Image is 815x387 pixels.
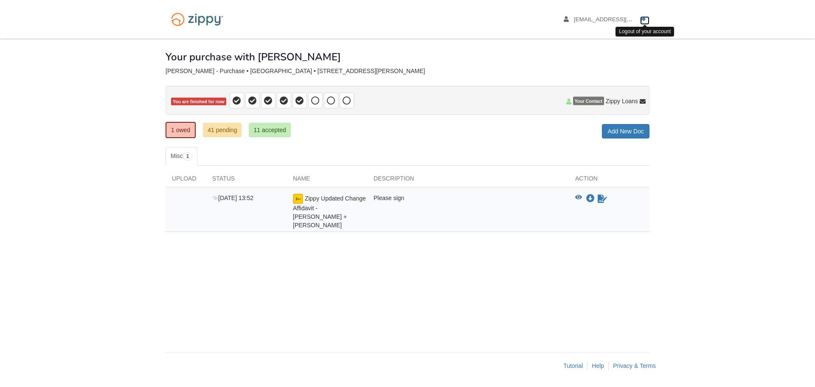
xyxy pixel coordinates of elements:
a: 11 accepted [249,123,290,137]
a: Privacy & Terms [613,362,656,369]
a: Download Zippy Updated Change Affidavit - Nathaniel Monteiro + Vicki Monteiro [586,195,595,202]
div: Name [287,174,367,187]
a: Tutorial [563,362,583,369]
a: Waiting for your co-borrower to e-sign [597,194,608,204]
div: Upload [166,174,206,187]
button: View Zippy Updated Change Affidavit - Nathaniel Monteiro + Vicki Monteiro [575,195,582,203]
span: Zippy Loans [606,97,638,105]
a: Help [592,362,604,369]
img: esign [293,194,303,204]
div: Logout of your account [615,27,674,37]
div: [PERSON_NAME] - Purchase • [GEOGRAPHIC_DATA] • [STREET_ADDRESS][PERSON_NAME] [166,68,649,75]
span: You are finished for now [171,98,226,106]
img: Logo [166,8,229,30]
a: Misc [166,147,197,166]
a: Log out [640,16,649,25]
span: [DATE] 13:52 [212,195,253,201]
div: Please sign [367,194,569,229]
div: Status [206,174,287,187]
a: edit profile [564,16,671,25]
a: Add New Doc [602,124,649,138]
a: 1 owed [166,122,196,138]
div: Action [569,174,649,187]
span: nmonteiro65@gmail.com [574,16,671,23]
a: 41 pending [203,123,242,137]
span: Zippy Updated Change Affidavit - [PERSON_NAME] + [PERSON_NAME] [293,195,366,229]
h1: Your purchase with [PERSON_NAME] [166,51,341,62]
div: Description [367,174,569,187]
span: Your Contact [573,97,604,105]
span: 1 [183,152,193,161]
